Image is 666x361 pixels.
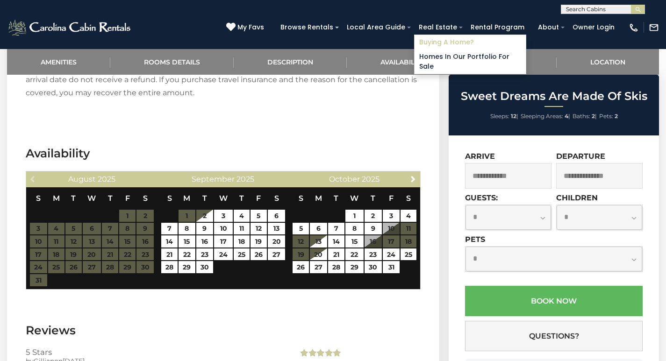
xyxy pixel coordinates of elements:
a: 29 [179,261,195,273]
a: Homes in Our Portfolio For Sale [415,50,526,74]
strong: 2 [592,113,595,120]
img: mail-regular-white.png [649,22,659,33]
a: 25 [401,248,416,261]
span: Friday [256,194,261,203]
a: 12 [251,223,267,235]
span: Thursday [239,194,244,203]
span: Sunday [36,194,41,203]
a: Browse Rentals [276,20,338,35]
a: 15 [179,235,195,248]
a: 17 [214,235,233,248]
a: 11 [234,223,250,235]
span: Tuesday [202,194,207,203]
a: My Favs [226,22,266,33]
span: 2025 [362,175,380,184]
a: 9 [365,223,382,235]
a: 21 [161,248,178,261]
span: Thursday [371,194,375,203]
a: 2 [365,210,382,222]
button: Questions? [465,321,643,351]
span: October [329,175,360,184]
span: Monday [183,194,190,203]
a: Real Estate [414,20,462,35]
span: My Favs [237,22,264,32]
a: 8 [345,223,364,235]
a: 31 [383,261,400,273]
span: Monday [53,194,60,203]
a: 14 [328,235,344,248]
span: 2025 [236,175,254,184]
a: 19 [251,235,267,248]
a: 29 [345,261,364,273]
a: 30 [196,261,214,273]
a: 6 [310,223,327,235]
a: 5 [251,210,267,222]
a: 13 [310,235,327,248]
label: Children [556,193,598,202]
a: Description [234,49,347,75]
label: Guests: [465,193,498,202]
span: Wednesday [87,194,96,203]
h2: Sweet Dreams Are Made Of Skis [451,90,657,102]
a: 21 [328,248,344,261]
h3: Reviews [26,322,421,339]
button: Book Now [465,286,643,316]
a: Availability [347,49,458,75]
a: Local Area Guide [342,20,410,35]
a: About [533,20,564,35]
li: | [521,110,570,122]
a: Location [557,49,659,75]
a: 3 [214,210,233,222]
a: Owner Login [568,20,619,35]
a: 23 [196,248,214,261]
li: | [490,110,518,122]
a: 7 [161,223,178,235]
a: 9 [196,223,214,235]
a: 10 [214,223,233,235]
span: Saturday [274,194,279,203]
span: Sleeps: [490,113,509,120]
span: Baths: [573,113,590,120]
a: 4 [234,210,250,222]
a: 18 [234,235,250,248]
a: 3 [383,210,400,222]
span: Monday [315,194,322,203]
a: 4 [401,210,416,222]
a: 26 [293,261,309,273]
span: Tuesday [71,194,76,203]
a: 2 [196,210,214,222]
a: 25 [234,248,250,261]
a: 20 [268,235,285,248]
span: Next [409,175,417,183]
a: 23 [365,248,382,261]
span: August [68,175,96,184]
a: 26 [251,248,267,261]
span: Tuesday [334,194,338,203]
a: 28 [161,261,178,273]
a: 14 [161,235,178,248]
a: 30 [365,261,382,273]
span: September [192,175,235,184]
a: 16 [196,235,214,248]
a: Amenities [7,49,110,75]
span: Pets: [599,113,613,120]
span: Sunday [167,194,172,203]
a: 13 [268,223,285,235]
a: 15 [345,235,364,248]
a: 22 [345,248,364,261]
a: 1 [345,210,364,222]
span: Saturday [143,194,148,203]
span: Friday [389,194,394,203]
strong: 2 [615,113,618,120]
a: Buying A Home? [415,35,526,50]
img: White-1-2.png [7,18,133,37]
a: 8 [179,223,195,235]
h3: Availability [26,145,421,162]
img: phone-regular-white.png [629,22,639,33]
span: Wednesday [350,194,358,203]
a: Rental Program [466,20,529,35]
a: 24 [214,248,233,261]
span: Saturday [406,194,411,203]
label: Pets [465,235,485,244]
span: Sleeping Areas: [521,113,563,120]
